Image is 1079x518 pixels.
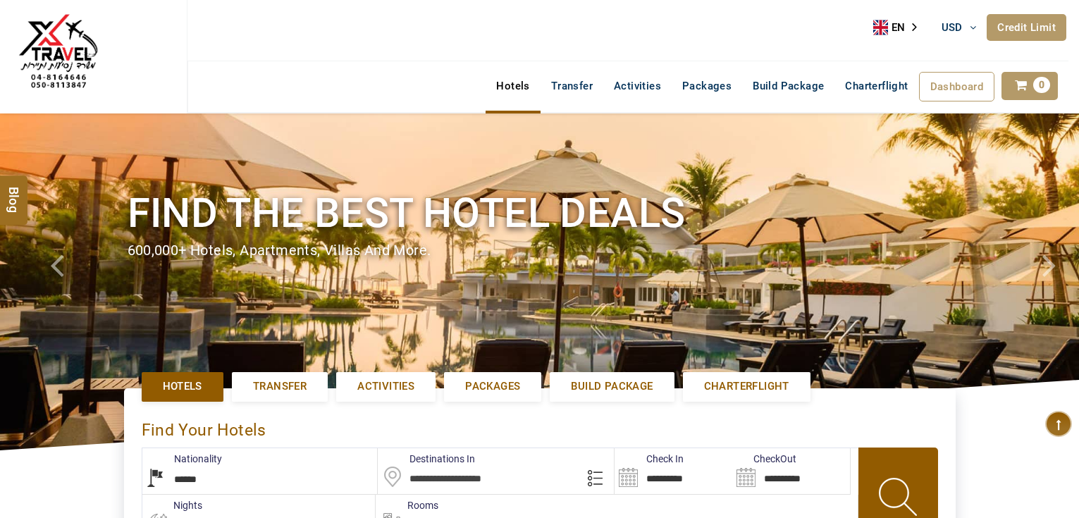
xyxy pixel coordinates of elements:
a: EN [873,17,927,38]
span: Dashboard [930,80,984,93]
a: Build Package [742,72,834,100]
label: Nationality [142,452,222,466]
span: Build Package [571,379,653,394]
input: Search [732,448,850,494]
a: Packages [672,72,742,100]
a: 0 [1001,72,1058,100]
span: USD [942,21,963,34]
span: Activities [357,379,414,394]
a: Activities [603,72,672,100]
span: Charterflight [845,80,908,92]
span: Transfer [253,379,307,394]
a: Build Package [550,372,674,401]
input: Search [615,448,732,494]
a: Credit Limit [987,14,1066,41]
span: Hotels [163,379,202,394]
label: Rooms [376,498,438,512]
label: Check In [615,452,684,466]
a: Hotels [486,72,540,100]
span: Blog [5,186,23,198]
span: Charterflight [704,379,789,394]
span: Packages [465,379,520,394]
img: The Royal Line Holidays [11,6,106,101]
div: Find Your Hotels [142,406,938,448]
aside: Language selected: English [873,17,927,38]
a: Charterflight [683,372,810,401]
label: nights [142,498,202,512]
a: Packages [444,372,541,401]
a: Charterflight [834,72,918,100]
a: Hotels [142,372,223,401]
div: Language [873,17,927,38]
label: CheckOut [732,452,796,466]
a: Transfer [541,72,603,100]
h1: Find the best hotel deals [128,187,952,240]
a: Activities [336,372,436,401]
span: 0 [1033,77,1050,93]
a: Transfer [232,372,328,401]
div: 600,000+ hotels, apartments, villas and more. [128,240,952,261]
label: Destinations In [378,452,475,466]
